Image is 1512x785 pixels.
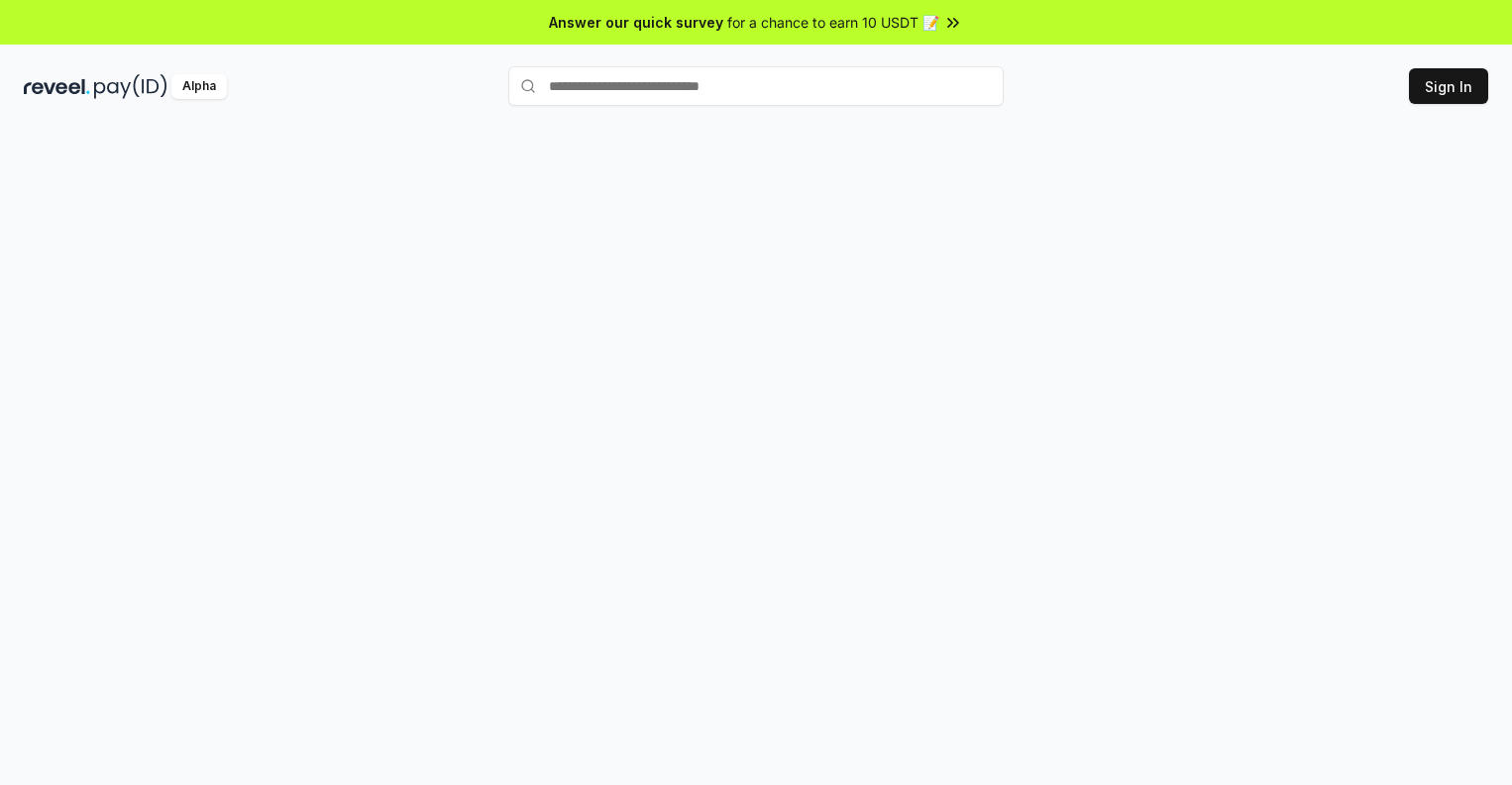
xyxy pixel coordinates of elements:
[94,74,167,99] img: pay_id
[727,12,939,33] span: for a chance to earn 10 USDT 📝
[171,74,227,99] div: Alpha
[549,12,723,33] span: Answer our quick survey
[24,74,90,99] img: reveel_dark
[1409,68,1488,104] button: Sign In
